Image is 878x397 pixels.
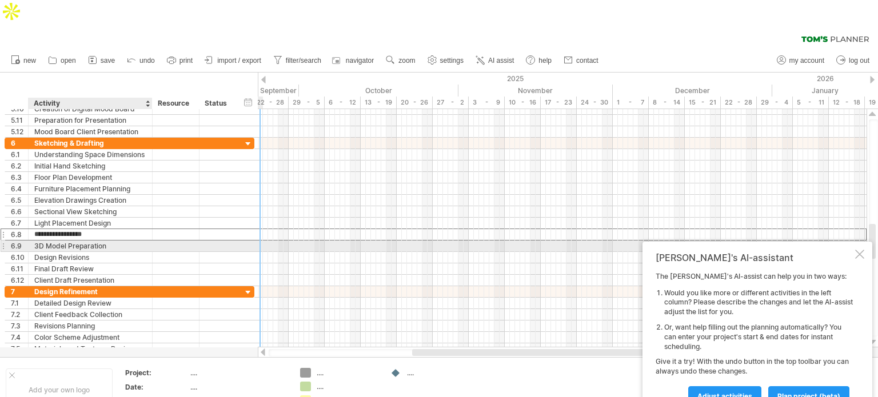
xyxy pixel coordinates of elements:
div: 6.9 [11,240,28,251]
div: 29 - 4 [757,97,793,109]
span: new [23,57,36,65]
div: 6.1 [11,149,28,160]
div: 6.7 [11,218,28,228]
div: 6 [11,138,28,149]
div: Furniture Placement Planning [34,183,146,194]
div: .... [317,368,379,378]
div: 6.2 [11,161,28,171]
li: Would you like more or different activities in the left column? Please describe the changes and l... [664,288,853,317]
div: .... [190,368,286,378]
span: open [61,57,76,65]
span: filter/search [286,57,321,65]
div: 22 - 28 [253,97,289,109]
div: 12 - 18 [829,97,865,109]
div: .... [317,382,379,391]
span: log out [849,57,869,65]
div: 3D Model Preparation [34,240,146,251]
div: 17 - 23 [541,97,577,109]
div: Client Feedback Collection [34,309,146,320]
a: help [523,53,555,68]
div: 5 - 11 [793,97,829,109]
div: Client Draft Presentation [34,275,146,286]
div: Light Placement Design [34,218,146,228]
div: 6.4 [11,183,28,194]
div: 5.12 [11,126,28,137]
div: Materials and Textures Review [34,343,146,354]
span: save [101,57,115,65]
div: 1 - 7 [613,97,649,109]
div: October 2025 [299,85,458,97]
div: Status [205,98,230,109]
div: 24 - 30 [577,97,613,109]
div: 6 - 12 [325,97,361,109]
span: zoom [398,57,415,65]
div: 3 - 9 [469,97,505,109]
a: my account [774,53,828,68]
a: import / export [202,53,265,68]
a: open [45,53,79,68]
div: 6.5 [11,195,28,206]
span: print [179,57,193,65]
div: 6.8 [11,229,28,240]
div: Understanding Space Dimensions [34,149,146,160]
div: 7.1 [11,298,28,308]
div: 6.11 [11,263,28,274]
div: Sectional View Sketching [34,206,146,217]
div: 20 - 26 [397,97,433,109]
div: 27 - 2 [433,97,469,109]
li: Or, want help filling out the planning automatically? You can enter your project's start & end da... [664,323,853,351]
a: print [164,53,196,68]
span: help [538,57,552,65]
div: Design Revisions [34,252,146,263]
div: Activity [34,98,146,109]
div: Design Refinement [34,286,146,297]
a: filter/search [270,53,325,68]
div: 7.4 [11,332,28,343]
div: 7.2 [11,309,28,320]
div: .... [407,368,469,378]
div: Final Draft Review [34,263,146,274]
span: navigator [346,57,374,65]
div: Revisions Planning [34,320,146,331]
div: 6.12 [11,275,28,286]
span: settings [440,57,464,65]
div: Date: [125,382,188,392]
div: December 2025 [613,85,772,97]
div: 7 [11,286,28,297]
div: 5.11 [11,115,28,126]
span: contact [576,57,598,65]
span: AI assist [488,57,514,65]
div: 6.10 [11,252,28,263]
a: AI assist [473,53,517,68]
div: Sketching & Drafting [34,138,146,149]
a: contact [561,53,602,68]
span: undo [139,57,155,65]
a: log out [833,53,873,68]
div: Resource [158,98,193,109]
span: import / export [217,57,261,65]
a: undo [124,53,158,68]
div: 6.3 [11,172,28,183]
div: 15 - 21 [685,97,721,109]
div: 6.6 [11,206,28,217]
div: 10 - 16 [505,97,541,109]
div: November 2025 [458,85,613,97]
a: zoom [383,53,418,68]
div: 7.5 [11,343,28,354]
div: Preparation for Presentation [34,115,146,126]
div: [PERSON_NAME]'s AI-assistant [656,252,853,263]
div: Mood Board Client Presentation [34,126,146,137]
div: Project: [125,368,188,378]
div: .... [190,382,286,392]
div: Initial Hand Sketching [34,161,146,171]
div: Elevation Drawings Creation [34,195,146,206]
span: my account [789,57,824,65]
a: save [85,53,118,68]
div: 8 - 14 [649,97,685,109]
div: Detailed Design Review [34,298,146,308]
a: settings [425,53,467,68]
div: 7.3 [11,320,28,331]
div: 29 - 5 [289,97,325,109]
a: new [8,53,39,68]
a: navigator [330,53,377,68]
